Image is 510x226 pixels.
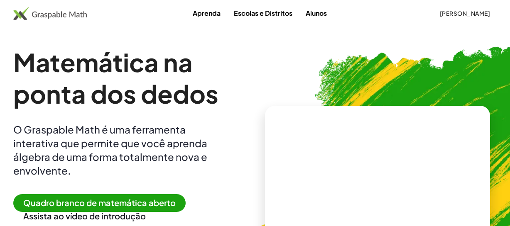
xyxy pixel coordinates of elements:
font: Aprenda [193,9,221,17]
a: Escolas e Distritos [227,5,299,21]
font: [PERSON_NAME] [440,10,490,17]
a: Quadro branco de matemática aberto [13,199,192,208]
font: O Graspable Math é uma ferramenta interativa que permite que você aprenda álgebra de uma forma to... [13,123,207,177]
button: [PERSON_NAME] [433,6,497,21]
font: Escolas e Distritos [234,9,292,17]
a: Aprenda [186,5,227,21]
a: Alunos [299,5,333,21]
font: Quadro branco de matemática aberto [23,197,176,208]
font: Alunos [306,9,327,17]
font: Matemática na ponta dos dedos [13,46,218,109]
button: Assista ao vídeo de introdução [23,211,146,221]
video: O que é isso? Isto é notação matemática dinâmica. A notação matemática dinâmica desempenha um pap... [315,141,440,203]
font: Assista ao vídeo de introdução [23,211,146,221]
